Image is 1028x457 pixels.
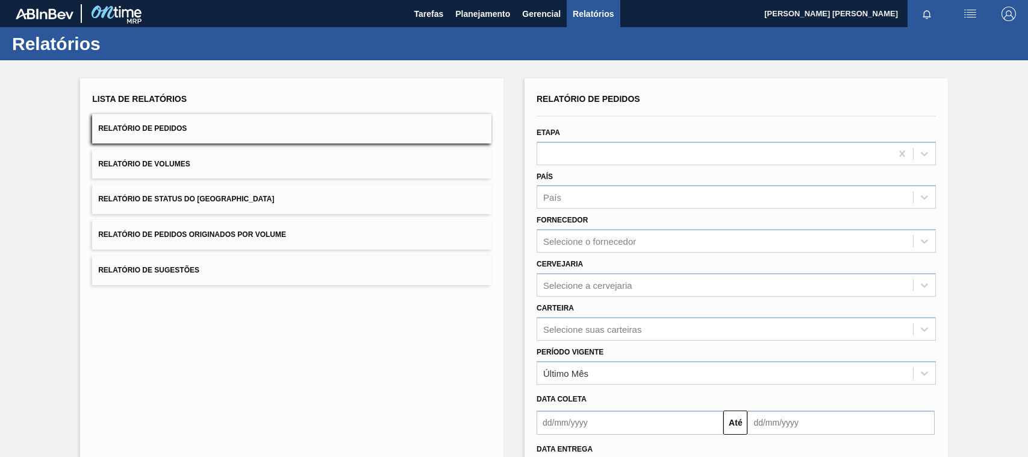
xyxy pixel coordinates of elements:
[537,94,640,104] span: Relatório de Pedidos
[92,150,491,179] button: Relatório de Volumes
[92,220,491,250] button: Relatório de Pedidos Originados por Volume
[537,216,588,224] label: Fornecedor
[537,411,723,435] input: dd/mm/yyyy
[414,7,443,21] span: Tarefas
[537,395,587,403] span: Data coleta
[963,7,977,21] img: userActions
[92,256,491,285] button: Relatório de Sugestões
[537,172,553,181] label: País
[98,124,187,133] span: Relatório de Pedidos
[537,304,574,312] label: Carteira
[573,7,614,21] span: Relatórios
[908,5,946,22] button: Notificações
[537,445,593,453] span: Data entrega
[12,37,226,51] h1: Relatórios
[543,280,632,290] div: Selecione a cervejaria
[747,411,934,435] input: dd/mm/yyyy
[16,8,73,19] img: TNhmsLtSVTkK8tSr43FrP2fwEKptu5GPRR3wAAAABJRU5ErkJggg==
[522,7,561,21] span: Gerencial
[537,348,603,356] label: Período Vigente
[543,368,588,378] div: Último Mês
[723,411,747,435] button: Até
[92,94,187,104] span: Lista de Relatórios
[543,324,641,334] div: Selecione suas carteiras
[537,260,583,268] label: Cervejaria
[98,230,286,239] span: Relatório de Pedidos Originados por Volume
[1002,7,1016,21] img: Logout
[537,128,560,137] label: Etapa
[98,160,190,168] span: Relatório de Volumes
[92,114,491,143] button: Relatório de Pedidos
[92,184,491,214] button: Relatório de Status do [GEOGRAPHIC_DATA]
[543,236,636,247] div: Selecione o fornecedor
[98,195,274,203] span: Relatório de Status do [GEOGRAPHIC_DATA]
[98,266,199,274] span: Relatório de Sugestões
[455,7,510,21] span: Planejamento
[543,192,561,203] div: País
